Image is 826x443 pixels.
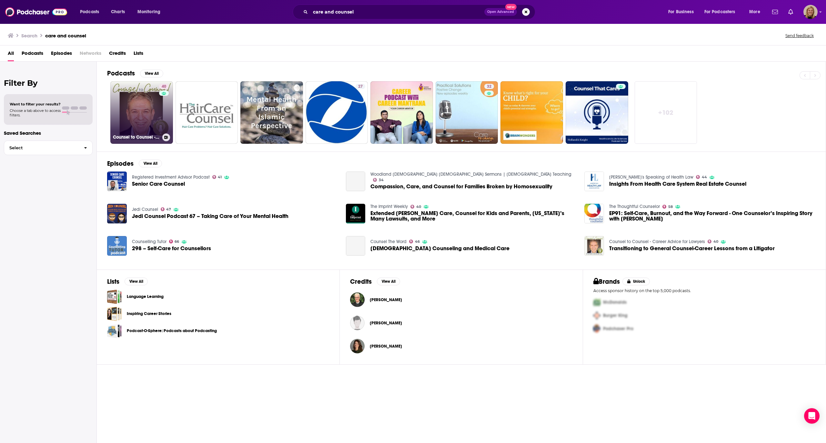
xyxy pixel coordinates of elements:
a: EP91: Self-Care, Burnout, and the Way Forward - One Counselor’s Inspiring Story with Jessica Smith [609,211,815,221]
a: Episodes [51,48,72,61]
span: [PERSON_NAME] [370,297,402,302]
button: open menu [133,7,169,17]
span: Extended [PERSON_NAME] Care, Counsel for Kids and Parents, [US_STATE]’s Many Lawsuits, and More [370,211,577,221]
span: 47 [166,208,171,211]
a: Extended Foster Care, Counsel for Kids and Parents, New York’s Many Lawsuits, and More [370,211,577,221]
span: [PERSON_NAME] [370,344,402,349]
a: 41 [212,175,222,179]
span: McDonalds [603,300,627,305]
a: 32 [484,84,494,89]
img: EP91: Self-Care, Burnout, and the Way Forward - One Counselor’s Inspiring Story with Jessica Smith [584,204,604,223]
h2: Filter By [4,78,93,88]
img: First Pro Logo [591,296,603,309]
span: 40 [416,205,421,208]
a: David Fleming [350,292,365,307]
a: Language Learning [107,290,122,304]
h3: Search [21,33,37,39]
span: 40 [162,84,166,90]
h2: Lists [107,278,119,286]
button: open menu [700,7,745,17]
button: Select [4,141,93,155]
span: Podchaser Pro [603,326,633,331]
a: The Imprint Weekly [370,204,408,209]
p: Saved Searches [4,130,93,136]
p: Access sponsor history on the top 5,000 podcasts. [593,288,815,293]
a: Podcast-O-Sphere: Podcasts about Podcasting [107,324,122,338]
span: Open Advanced [487,10,514,14]
button: Send feedback [783,33,816,38]
h2: Credits [350,278,372,286]
span: Want to filter your results? [10,102,61,106]
a: Compassion, Care, and Counsel for Families Broken by Homosexuality [346,172,366,191]
a: Counsel The Word [370,239,407,244]
h2: Episodes [107,160,134,168]
span: Logged in as avansolkema [803,5,818,19]
span: 298 – Self-Care for Counsellors [132,246,211,251]
button: open menu [745,7,768,17]
a: +102 [635,81,697,144]
a: Podchaser - Follow, Share and Rate Podcasts [5,6,67,18]
span: 66 [175,240,179,243]
a: Language Learning [127,293,164,300]
a: 27 [306,81,368,144]
img: Third Pro Logo [591,322,603,335]
a: 40 [159,84,169,89]
a: Transitioning to General Counsel-Career Lessons from a Litigator [609,246,775,251]
a: Show notifications dropdown [786,6,796,17]
button: Show profile menu [803,5,818,19]
img: Senior Care Counsel [107,172,127,191]
span: 46 [415,240,420,243]
img: Transitioning to General Counsel-Career Lessons from a Litigator [584,236,604,256]
button: David FlemingDavid Fleming [350,290,572,310]
a: Inspiring Career Stories [127,310,171,317]
a: 46 [409,240,420,243]
a: Dr. Tyler Arnold [370,320,402,326]
span: For Podcasters [704,7,735,16]
span: 41 [218,176,222,179]
a: Woodland Christian Church Sermons | Biblical Teaching [370,172,571,177]
a: Podcast-O-Sphere: Podcasts about Podcasting [127,327,217,334]
a: PodcastsView All [107,69,163,77]
a: 40 [708,240,718,243]
a: 40Counsel to Counsel - Career Advice for Lawyers [110,81,173,144]
h2: Brands [593,278,620,286]
a: The Thoughtful Counselor [609,204,660,209]
a: 27 [356,84,365,89]
button: View All [140,70,163,77]
a: Show notifications dropdown [770,6,781,17]
button: View All [125,278,148,285]
span: Podcasts [80,7,99,16]
a: CreditsView All [350,278,400,286]
img: Second Pro Logo [591,309,603,322]
button: View All [377,278,400,285]
a: Biblical Counseling and Medical Care [370,246,509,251]
a: EpisodesView All [107,160,162,168]
img: Jedi Counsel Podcast 67 – Taking Care of Your Mental Health [107,204,127,223]
a: 32 [436,81,498,144]
span: [DEMOGRAPHIC_DATA] Counseling and Medical Care [370,246,509,251]
span: 32 [487,84,491,90]
a: ListsView All [107,278,148,286]
a: Senior Care Counsel [132,181,185,187]
a: Inspiring Career Stories [107,307,122,321]
span: 34 [379,179,384,182]
span: Compassion, Care, and Counsel for Families Broken by Homosexuality [370,184,552,189]
img: Extended Foster Care, Counsel for Kids and Parents, New York’s Many Lawsuits, and More [346,204,366,223]
img: Dr. Tyler Arnold [350,316,365,330]
a: Insights From Health Care System Real Estate Counsel [609,181,746,187]
span: Burger King [603,313,628,318]
a: 47 [161,207,171,211]
button: open menu [76,7,107,17]
span: Lists [134,48,143,61]
a: 34 [373,178,384,182]
img: 298 – Self-Care for Counsellors [107,236,127,256]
